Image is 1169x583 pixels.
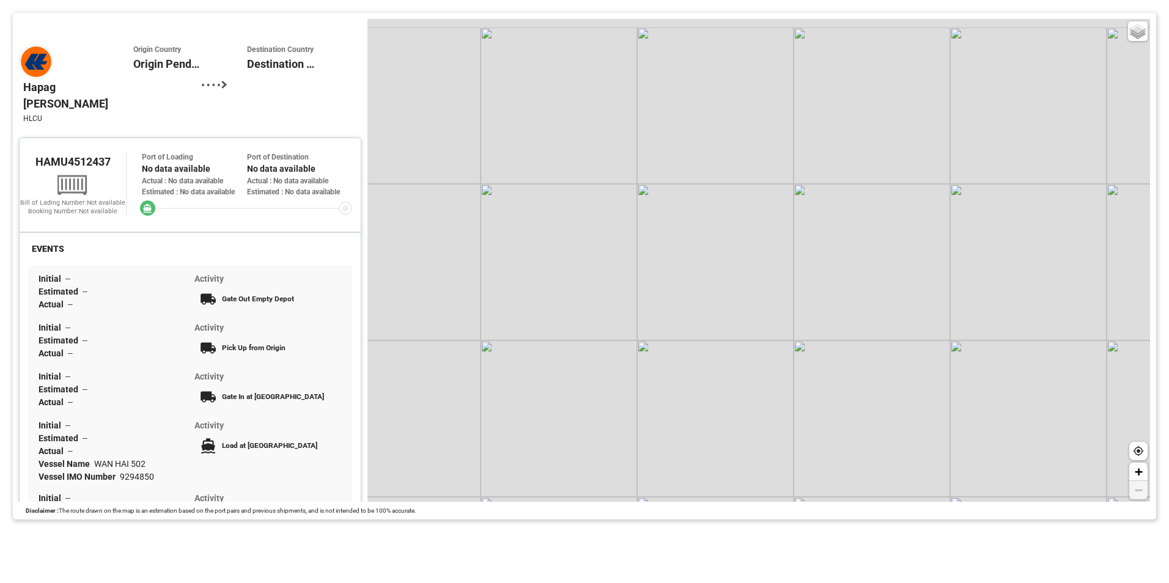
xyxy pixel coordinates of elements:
[65,323,70,332] span: --
[39,287,83,296] span: Estimated
[247,163,352,175] div: No data available
[65,493,70,503] span: --
[142,175,247,186] div: Actual : No data available
[194,372,224,381] span: Activity
[39,493,65,503] span: Initial
[247,175,352,186] div: Actual : No data available
[247,186,352,197] div: Estimated : No data available
[39,299,68,309] span: Actual
[59,507,416,514] span: The route drawn on the map is an estimation based on the port pairs and previous shipments, and i...
[247,56,315,72] span: Destination Pending
[133,45,202,125] div: Origin Pending
[222,392,324,401] span: Gate In at [GEOGRAPHIC_DATA]
[1128,21,1148,41] a: Layers
[1129,481,1148,499] a: Zoom out
[39,372,65,381] span: Initial
[39,397,68,407] span: Actual
[20,207,126,216] div: Booking Number: Not available
[65,420,70,430] span: --
[94,459,146,469] span: WAN HAI 502
[23,79,133,112] div: Hapag [PERSON_NAME]
[222,441,317,450] span: Load at [GEOGRAPHIC_DATA]
[19,45,53,79] img: hapag_lloyd.png
[247,152,352,163] div: Port of Destination
[39,433,83,443] span: Estimated
[133,56,202,72] span: Origin Pending
[23,114,42,123] span: HLCU
[39,384,83,394] span: Estimated
[39,274,65,284] span: Initial
[222,295,294,303] span: Gate Out Empty Depot
[26,507,59,514] span: Disclaimer :
[120,472,154,482] span: 9294850
[83,335,87,345] span: --
[39,459,94,469] span: Vessel Name
[83,384,87,394] span: --
[194,420,224,430] span: Activity
[68,397,73,407] span: --
[39,348,68,358] span: Actual
[83,287,87,296] span: --
[65,274,70,284] span: --
[83,433,87,443] span: --
[39,420,65,430] span: Initial
[68,348,73,358] span: --
[142,186,247,197] div: Estimated : No data available
[133,45,202,56] span: Origin Country
[68,446,73,456] span: --
[222,343,286,352] span: Pick Up from Origin
[194,323,224,332] span: Activity
[65,372,70,381] span: --
[1135,482,1143,497] span: −
[142,152,247,163] div: Port of Loading
[39,446,68,456] span: Actual
[39,472,120,482] span: Vessel IMO Number
[1129,463,1148,481] a: Zoom in
[20,199,126,207] div: Bill of Lading Number: Not available
[68,299,73,309] span: --
[39,335,83,345] span: Estimated
[35,155,111,168] span: HAMU4512437
[247,45,315,56] span: Destination Country
[194,493,224,503] span: Activity
[194,274,224,284] span: Activity
[247,45,315,125] div: Destination Pending
[39,323,65,332] span: Initial
[142,163,247,175] div: No data available
[28,241,68,257] div: EVENTS
[1135,464,1143,479] span: +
